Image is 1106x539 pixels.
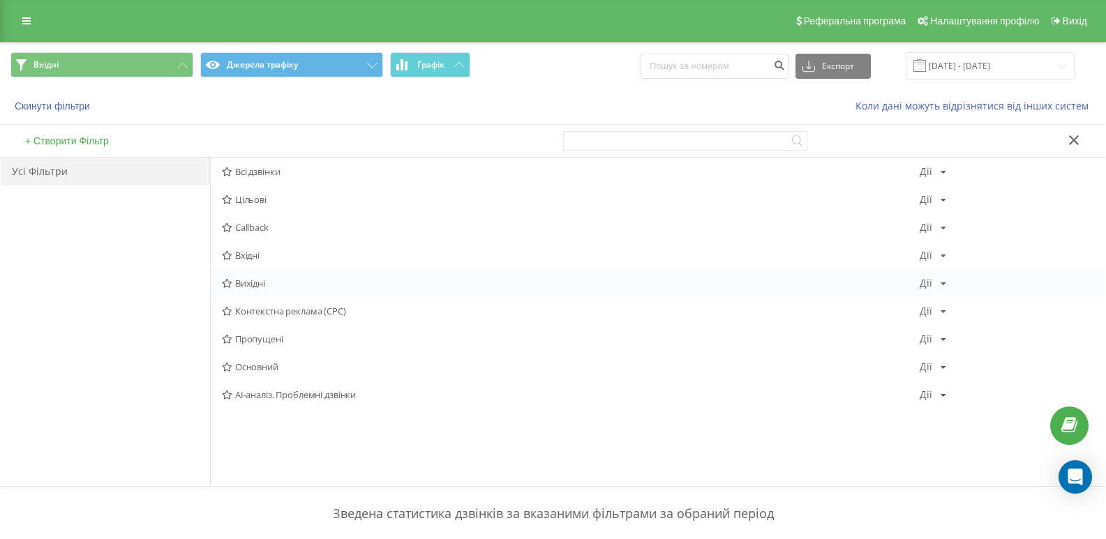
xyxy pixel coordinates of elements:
a: Коли дані можуть відрізнятися вiд інших систем [855,99,1096,112]
div: Дії [920,334,932,344]
div: Дії [920,195,932,204]
button: + Створити Фільтр [21,135,113,147]
span: Цільові [222,195,920,204]
span: Вхідні [33,59,59,70]
span: AI-аналіз. Проблемні дзвінки [222,390,920,400]
div: Дії [920,278,932,288]
span: Пропущені [222,334,920,344]
div: Дії [920,390,932,400]
input: Пошук за номером [641,54,789,79]
div: Дії [920,167,932,176]
p: Зведена статистика дзвінків за вказаними фільтрами за обраний період [10,477,1096,523]
span: Callback [222,222,920,232]
div: Дії [920,306,932,316]
span: Всі дзвінки [222,167,920,176]
button: Експорт [795,54,871,79]
span: Основний [222,362,920,372]
button: Вхідні [10,52,193,77]
button: Джерела трафіку [200,52,383,77]
span: Графік [417,60,444,70]
div: Дії [920,362,932,372]
div: Дії [920,250,932,260]
span: Вихід [1063,15,1087,26]
span: Вхідні [222,250,920,260]
button: Закрити [1064,134,1084,149]
div: Усі Фільтри [1,158,210,185]
span: Контекстна реклама (CPC) [222,306,920,316]
div: Дії [920,222,932,232]
div: Open Intercom Messenger [1059,460,1092,494]
button: Скинути фільтри [10,100,97,112]
span: Вихідні [222,278,920,288]
span: Налаштування профілю [930,15,1039,26]
span: Реферальна програма [804,15,906,26]
button: Графік [390,52,470,77]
